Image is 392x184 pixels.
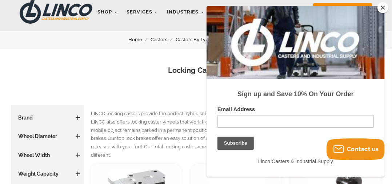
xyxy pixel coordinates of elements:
[327,138,385,160] button: Contact us
[20,0,92,24] img: LINCO CASTERS & INDUSTRIAL SUPPLY
[15,152,80,159] h3: Wheel Width
[11,100,167,109] label: Email Address
[31,85,147,92] strong: Sign up and Save 10% On Your Order
[377,2,388,13] button: Close
[128,36,151,44] a: Home
[210,5,251,19] a: Products
[176,36,220,44] a: Casters By Type
[94,5,121,19] a: Shop
[91,110,381,160] p: LINCO locking casters provide the perfect hybrid solution to transform any caster wheel into eith...
[8,11,44,24] button: Subscribe
[11,131,47,144] input: Subscribe
[15,133,80,140] h3: Wheel Diameter
[11,65,381,76] h1: Locking Casters
[15,114,80,121] h3: Brand
[123,5,161,19] a: Services
[15,170,80,177] h3: Weight Capacity
[253,5,306,19] a: Company Info
[313,3,372,21] a: Request for Quote
[151,36,176,44] a: Casters
[52,153,127,158] span: Linco Casters & Industrial Supply
[347,146,379,153] span: Contact us
[163,5,208,19] a: Industries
